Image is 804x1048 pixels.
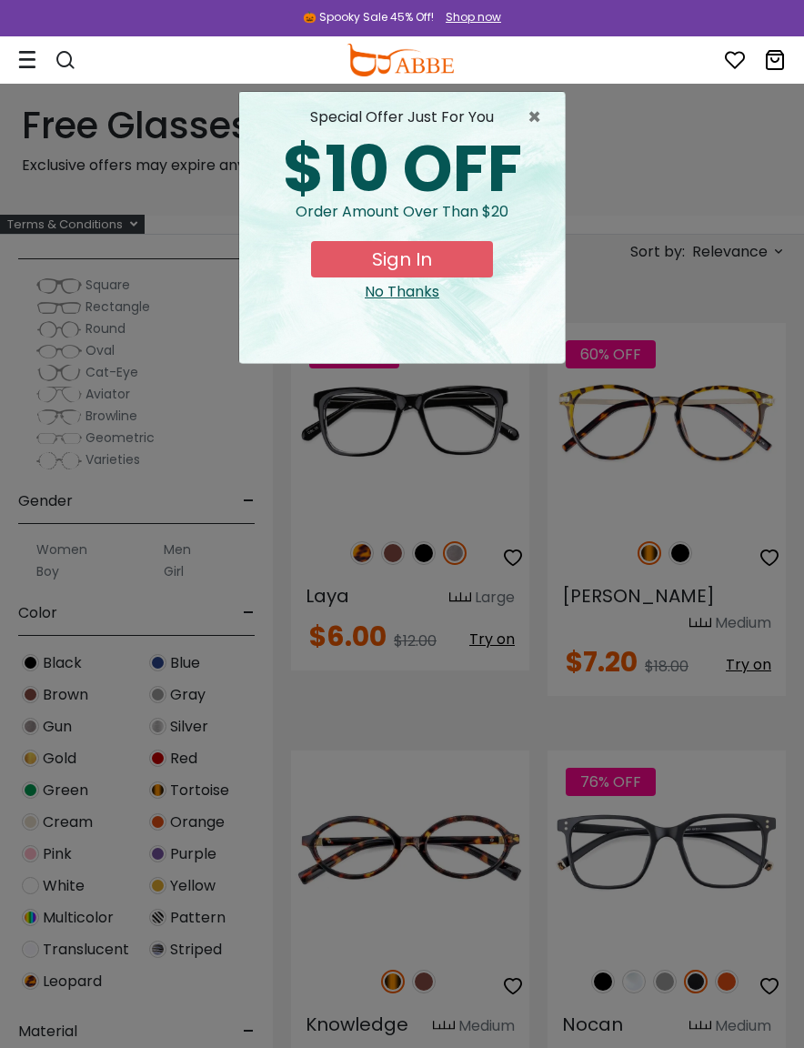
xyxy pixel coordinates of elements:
[437,9,501,25] a: Shop now
[254,106,550,128] div: special offer just for you
[254,137,550,201] div: $10 OFF
[311,241,493,277] button: Sign In
[303,9,434,25] div: 🎃 Spooky Sale 45% Off!
[347,44,454,76] img: abbeglasses.com
[446,9,501,25] div: Shop now
[254,201,550,241] div: Order amount over than $20
[528,106,550,128] button: Close
[254,281,550,303] div: Close
[528,106,550,128] span: ×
